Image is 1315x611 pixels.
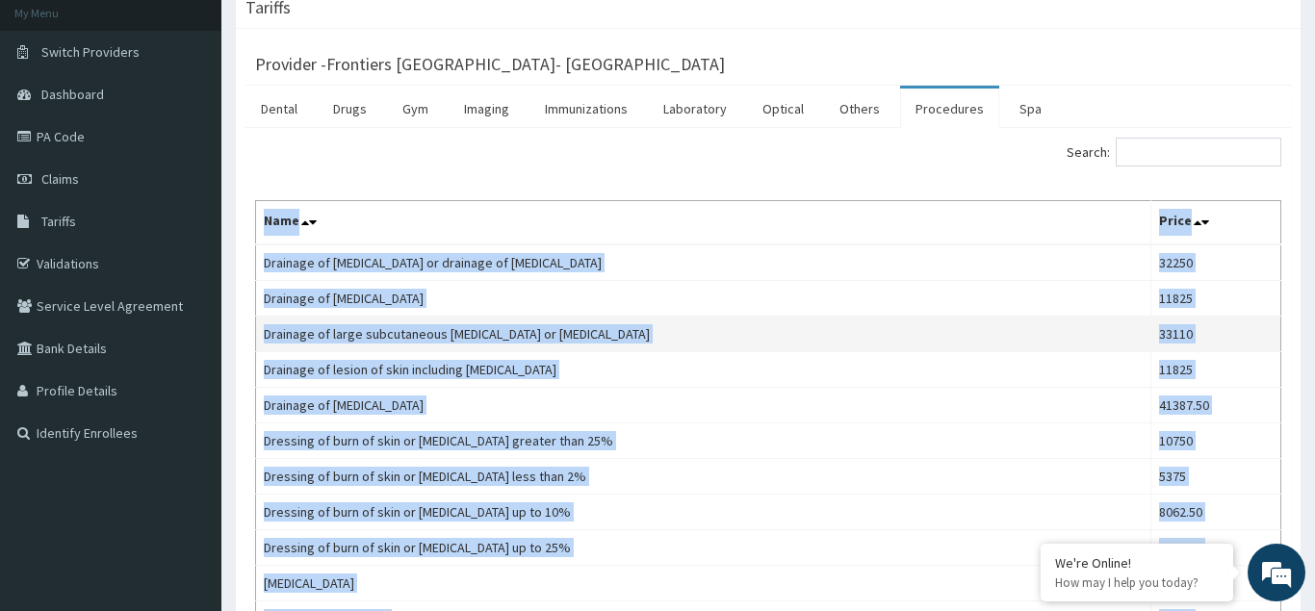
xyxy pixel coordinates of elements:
[41,170,79,188] span: Claims
[256,244,1151,281] td: Drainage of [MEDICAL_DATA] or drainage of [MEDICAL_DATA]
[256,352,1151,388] td: Drainage of lesion of skin including [MEDICAL_DATA]
[387,89,444,129] a: Gym
[41,86,104,103] span: Dashboard
[256,281,1151,317] td: Drainage of [MEDICAL_DATA]
[256,459,1151,495] td: Dressing of burn of skin or [MEDICAL_DATA] less than 2%
[255,56,725,73] h3: Provider - Frontiers [GEOGRAPHIC_DATA]- [GEOGRAPHIC_DATA]
[1004,89,1057,129] a: Spa
[1116,138,1281,166] input: Search:
[256,423,1151,459] td: Dressing of burn of skin or [MEDICAL_DATA] greater than 25%
[256,388,1151,423] td: Drainage of [MEDICAL_DATA]
[648,89,742,129] a: Laboratory
[1055,574,1219,591] p: How may I help you today?
[245,89,313,129] a: Dental
[318,89,382,129] a: Drugs
[10,407,367,474] textarea: Type your message and hit 'Enter'
[256,317,1151,352] td: Drainage of large subcutaneous [MEDICAL_DATA] or [MEDICAL_DATA]
[256,566,1151,601] td: [MEDICAL_DATA]
[1067,138,1281,166] label: Search:
[256,495,1151,530] td: Dressing of burn of skin or [MEDICAL_DATA] up to 10%
[449,89,525,129] a: Imaging
[256,530,1151,566] td: Dressing of burn of skin or [MEDICAL_DATA] up to 25%
[1150,495,1280,530] td: 8062.50
[900,89,999,129] a: Procedures
[112,183,266,377] span: We're online!
[529,89,643,129] a: Immunizations
[1150,459,1280,495] td: 5375
[747,89,819,129] a: Optical
[1150,201,1280,245] th: Price
[1150,530,1280,566] td: 9137.50
[36,96,78,144] img: d_794563401_company_1708531726252_794563401
[41,43,140,61] span: Switch Providers
[256,201,1151,245] th: Name
[1150,317,1280,352] td: 33110
[1150,423,1280,459] td: 10750
[100,108,323,133] div: Chat with us now
[1150,244,1280,281] td: 32250
[824,89,895,129] a: Others
[41,213,76,230] span: Tariffs
[1150,281,1280,317] td: 11825
[316,10,362,56] div: Minimize live chat window
[1055,554,1219,572] div: We're Online!
[1150,388,1280,423] td: 41387.50
[1150,352,1280,388] td: 11825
